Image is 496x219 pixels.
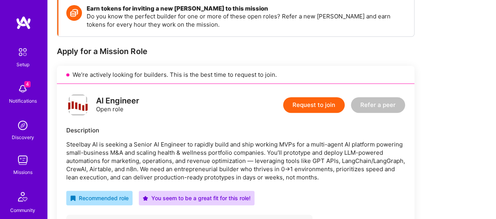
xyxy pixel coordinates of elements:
div: We’re actively looking for builders. This is the best time to request to join. [57,66,414,84]
i: icon PurpleStar [143,195,148,201]
div: Community [10,206,35,214]
img: Community [13,187,32,206]
div: Apply for a Mission Role [57,46,414,56]
div: Recommended role [70,194,129,202]
p: Do you know the perfect builder for one or more of these open roles? Refer a new [PERSON_NAME] an... [87,12,406,29]
p: Steelbay AI is seeking a Senior AI Engineer to rapidly build and ship working MVPs for a multi-ag... [66,140,405,181]
div: AI Engineer [96,97,139,105]
img: teamwork [15,152,31,168]
div: Setup [16,60,29,69]
img: bell [15,81,31,97]
button: Request to join [283,97,345,113]
div: Notifications [9,97,37,105]
button: Refer a peer [351,97,405,113]
img: logo [66,93,90,117]
div: You seem to be a great fit for this role! [143,194,251,202]
div: Missions [13,168,33,176]
span: 4 [24,81,31,87]
img: logo [16,16,31,30]
h4: Earn tokens for inviting a new [PERSON_NAME] to this mission [87,5,406,12]
img: discovery [15,118,31,133]
img: Token icon [66,5,82,21]
div: Open role [96,97,139,113]
div: Discovery [12,133,34,141]
i: icon RecommendedBadge [70,195,76,201]
div: Description [66,126,405,134]
img: setup [15,44,31,60]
